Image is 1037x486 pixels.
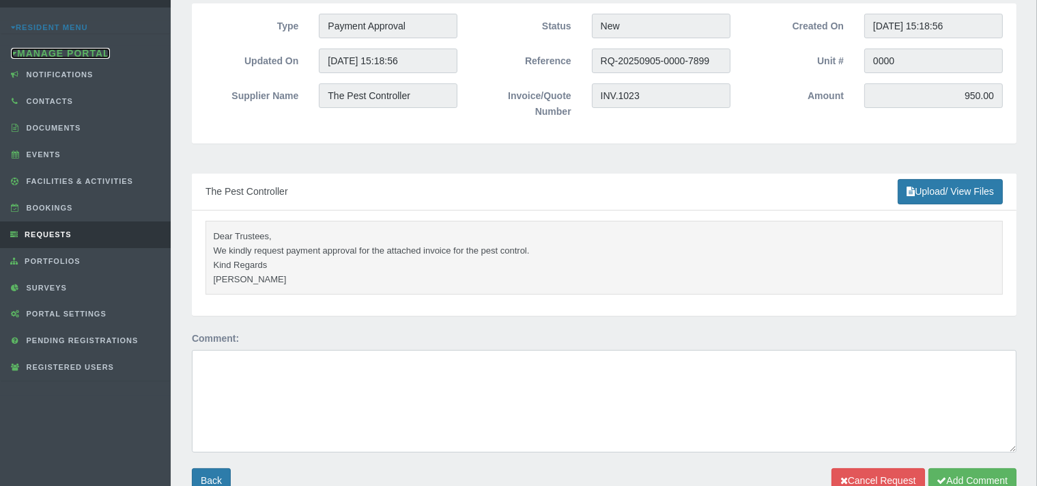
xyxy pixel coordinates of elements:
label: Type [195,14,309,34]
span: Documents [23,124,81,132]
a: Manage Portal [11,48,110,59]
span: Requests [21,230,72,239]
label: Created On [741,14,854,34]
label: Status [468,14,581,34]
span: Notifications [23,70,94,79]
span: Events [23,150,61,159]
label: Amount [741,83,854,104]
span: Portfolios [21,257,81,265]
a: Resident Menu [11,23,88,31]
label: Updated On [195,49,309,69]
span: Pending Registrations [23,336,139,345]
span: Contacts [23,97,73,105]
label: Supplier Name [195,83,309,104]
label: Invoice/Quote Number [468,83,581,120]
pre: Dear Trustees, We kindly request payment approval for the attached invoice for the pest control. ... [205,221,1003,295]
label: Reference [468,49,581,69]
span: Registered Users [23,363,114,371]
label: Unit # [741,49,854,69]
a: Upload/ View Files [898,179,1003,204]
span: Facilities & Activities [23,177,133,185]
label: Comment: [192,331,239,347]
div: The Pest Controller [192,174,1017,211]
span: Bookings [23,204,73,212]
span: Surveys [23,284,67,292]
span: Portal Settings [23,310,106,318]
